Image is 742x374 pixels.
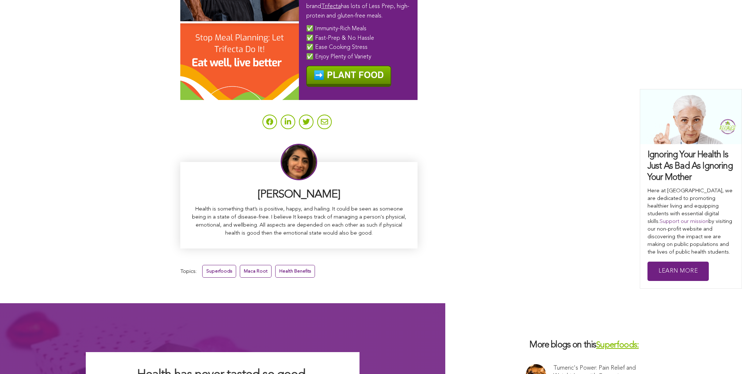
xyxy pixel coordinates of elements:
h3: [PERSON_NAME] [191,188,407,202]
span: ✅ Enjoy Plenty of Variety [306,54,371,60]
a: Maca Root [240,265,272,278]
span: ✅ Ease Cooking Stress [306,45,368,50]
a: Superfoods [202,265,236,278]
img: Sitara Darvish [281,144,317,180]
span: Topics: [180,267,197,277]
span: ✅ Fast-Prep & No Hassle [306,35,374,41]
img: ️ PLANT FOOD [306,66,391,87]
a: Trifecta [321,4,341,9]
a: Learn More [647,262,709,281]
a: Health Benefits [275,265,315,278]
p: Health is something that’s is positive, happy, and hailing. It could be seen as someone being in ... [191,205,407,238]
h3: More blogs on this [526,340,661,351]
span: ✅ Immunity-Rich Meals [306,26,366,32]
iframe: Chat Widget [706,339,742,374]
a: Superfoods: [596,341,639,350]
